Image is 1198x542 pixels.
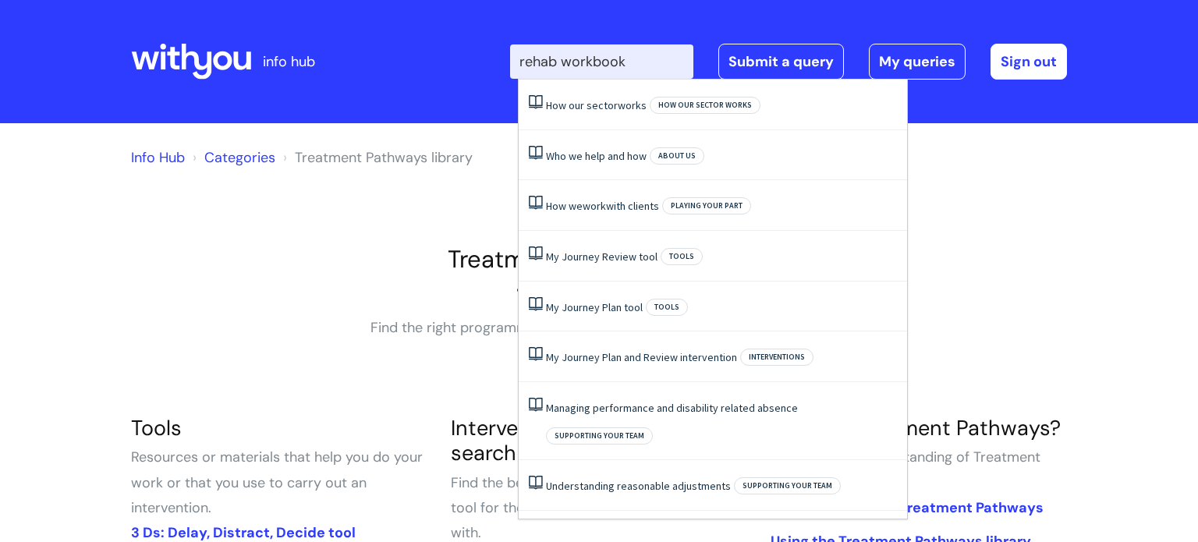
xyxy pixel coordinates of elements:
a: Sign out [991,44,1067,80]
a: 3 Ds: Delay, Distract, Decide tool [131,523,356,542]
span: Interventions [740,349,813,366]
p: Find the right programmes, interventions and tools for the client you're working with. [365,315,833,366]
a: My Journey Plan and Review intervention [546,350,737,364]
a: Interventions and tools search [451,414,677,466]
span: Supporting your team [546,427,653,445]
span: Resources or materials that help you do your work or that you use to carry out an intervention. [131,448,423,517]
a: Info Hub [131,148,185,167]
span: works [618,98,647,112]
input: Search [510,44,693,79]
a: Who we help and how [546,149,647,163]
span: How our sector works [650,97,760,114]
span: Playing your part [662,197,751,214]
a: Understanding reasonable adjustments [546,479,731,493]
span: Tools [646,299,688,316]
p: info hub [263,49,315,74]
a: My Journey Review tool [546,250,657,264]
div: | - [510,44,1067,80]
a: Managing performance and disability related absence [546,401,798,415]
span: About Us [650,147,704,165]
a: My queries [869,44,966,80]
a: How weworkwith clients [546,199,659,213]
a: Submit a query [718,44,844,80]
span: Tools [661,248,703,265]
a: How our sectorworks [546,98,647,112]
a: What is Treatment Pathways? [771,414,1061,441]
a: Tools [131,414,182,441]
li: Treatment Pathways library [279,145,473,170]
a: My Journey Plan tool [546,300,643,314]
h1: Treatment Pathways library [131,245,1067,274]
a: Categories [204,148,275,167]
span: work [583,199,606,213]
li: Solution home [189,145,275,170]
span: Supporting your team [734,477,841,494]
